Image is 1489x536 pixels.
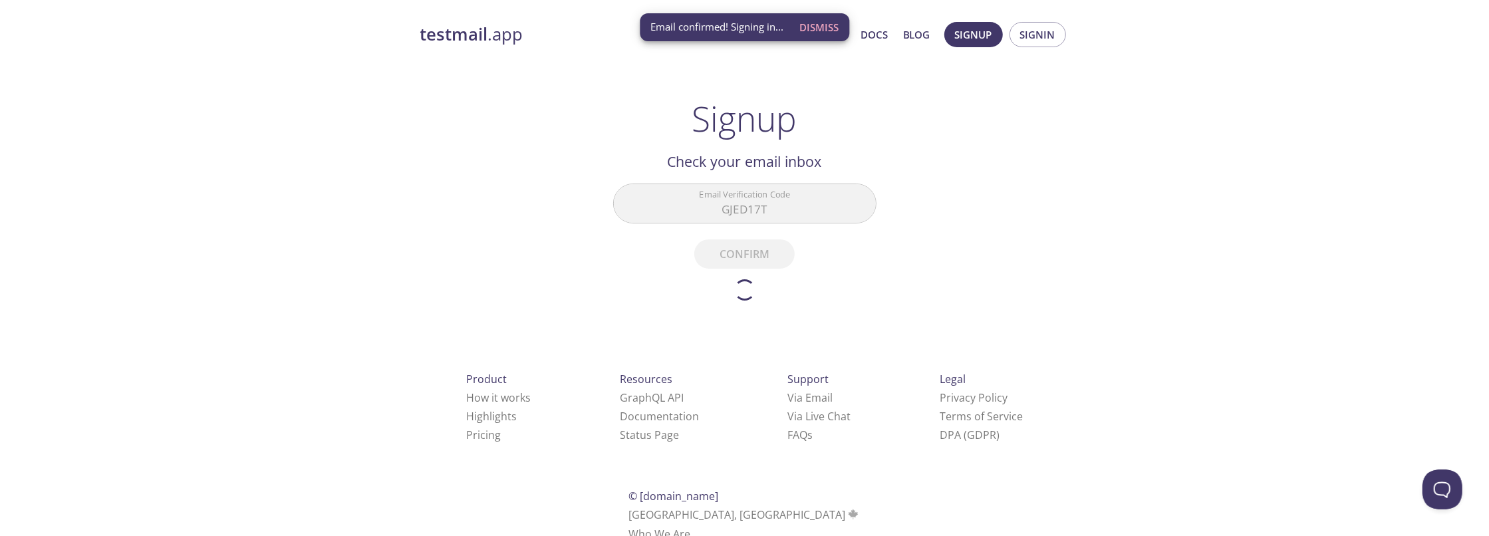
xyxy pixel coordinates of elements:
[807,428,813,442] span: s
[955,26,992,43] span: Signup
[940,428,1000,442] a: DPA (GDPR)
[787,372,829,386] span: Support
[1020,26,1055,43] span: Signin
[420,23,733,46] a: testmail.app
[799,19,839,36] span: Dismiss
[620,428,679,442] a: Status Page
[650,20,783,34] span: Email confirmed! Signing in...
[794,15,844,40] button: Dismiss
[692,98,797,138] h1: Signup
[466,390,531,405] a: How it works
[620,409,699,424] a: Documentation
[466,372,507,386] span: Product
[944,22,1003,47] button: Signup
[466,409,517,424] a: Highlights
[620,372,672,386] span: Resources
[628,489,718,503] span: © [DOMAIN_NAME]
[787,428,813,442] a: FAQ
[466,428,501,442] a: Pricing
[940,390,1008,405] a: Privacy Policy
[1422,469,1462,509] iframe: Help Scout Beacon - Open
[613,150,877,173] h2: Check your email inbox
[940,409,1023,424] a: Terms of Service
[1010,22,1066,47] button: Signin
[940,372,966,386] span: Legal
[787,409,851,424] a: Via Live Chat
[787,390,833,405] a: Via Email
[861,26,888,43] a: Docs
[420,23,488,46] strong: testmail
[620,390,684,405] a: GraphQL API
[628,507,861,522] span: [GEOGRAPHIC_DATA], [GEOGRAPHIC_DATA]
[903,26,930,43] a: Blog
